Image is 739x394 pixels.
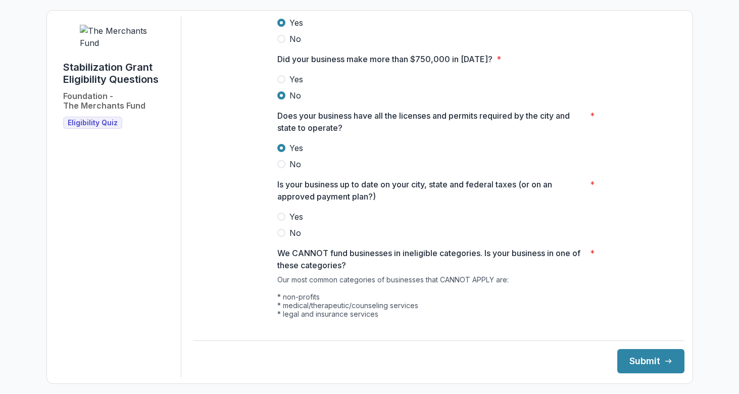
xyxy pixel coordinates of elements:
[277,247,586,271] p: We CANNOT fund businesses in ineligible categories. Is your business in one of these categories?
[289,142,303,154] span: Yes
[289,211,303,223] span: Yes
[63,91,145,111] h2: Foundation - The Merchants Fund
[289,158,301,170] span: No
[289,73,303,85] span: Yes
[289,33,301,45] span: No
[289,89,301,102] span: No
[277,178,586,203] p: Is your business up to date on your city, state and federal taxes (or on an approved payment plan?)
[80,25,156,49] img: The Merchants Fund
[277,110,586,134] p: Does your business have all the licenses and permits required by the city and state to operate?
[63,61,173,85] h1: Stabilization Grant Eligibility Questions
[617,349,684,373] button: Submit
[289,227,301,239] span: No
[289,17,303,29] span: Yes
[277,53,492,65] p: Did your business make more than $750,000 in [DATE]?
[68,119,118,127] span: Eligibility Quiz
